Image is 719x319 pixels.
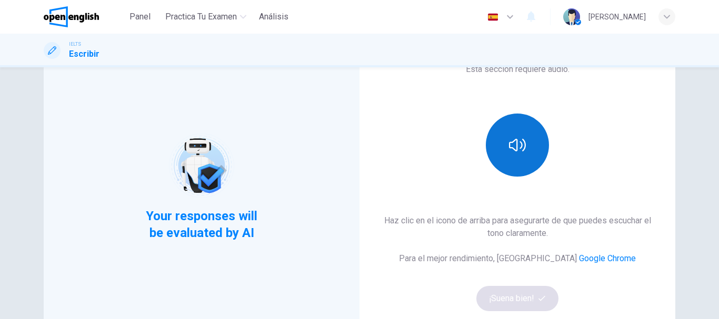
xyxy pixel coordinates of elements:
[486,13,500,21] img: es
[588,11,646,23] div: [PERSON_NAME]
[165,11,237,23] span: Practica tu examen
[466,63,570,76] h6: Esta sección requiere audio.
[563,8,580,25] img: Profile picture
[44,6,99,27] img: OpenEnglish logo
[399,252,636,265] h6: Para el mejor rendimiento, [GEOGRAPHIC_DATA]
[255,7,293,26] button: Análisis
[168,132,235,199] img: robot icon
[44,6,123,27] a: OpenEnglish logo
[376,214,658,240] h6: Haz clic en el icono de arriba para asegurarte de que puedes escuchar el tono claramente.
[579,253,636,263] a: Google Chrome
[161,7,251,26] button: Practica tu examen
[123,7,157,26] button: Panel
[69,40,81,48] span: IELTS
[69,48,99,60] h1: Escribir
[129,11,151,23] span: Panel
[259,11,288,23] span: Análisis
[138,208,266,241] span: Your responses will be evaluated by AI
